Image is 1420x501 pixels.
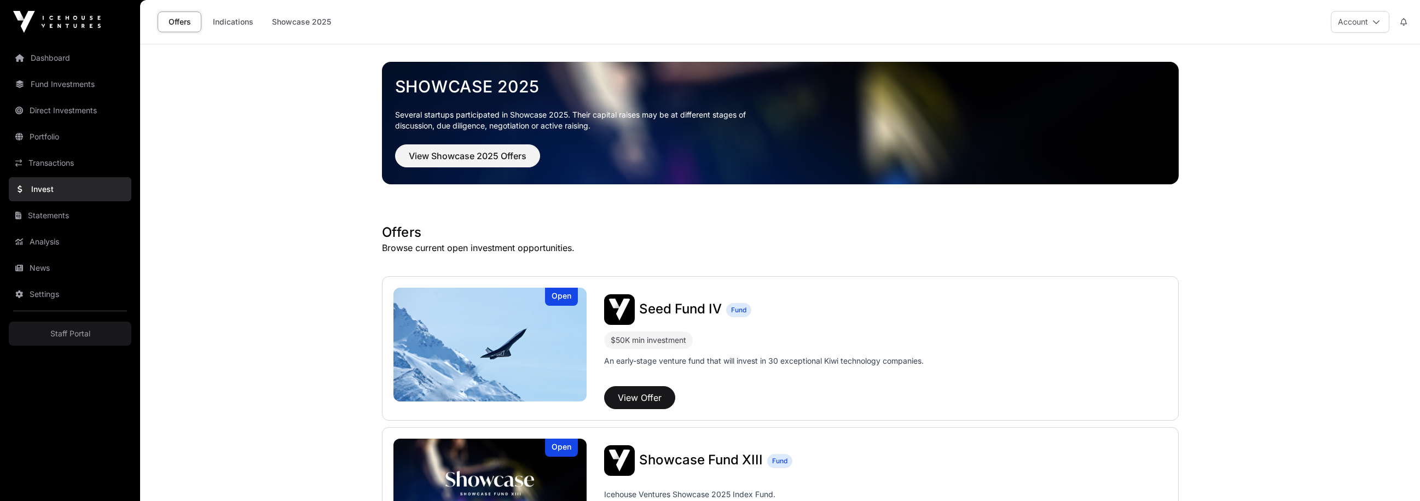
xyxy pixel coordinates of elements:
a: Fund Investments [9,72,131,96]
a: Indications [206,11,260,32]
div: $50K min investment [611,334,686,347]
a: Invest [9,177,131,201]
a: View Showcase 2025 Offers [395,155,540,166]
button: View Offer [604,386,675,409]
img: Seed Fund IV [393,288,587,401]
a: Analysis [9,230,131,254]
a: Staff Portal [9,322,131,346]
a: Showcase Fund XIII [639,453,763,468]
img: Showcase 2025 [382,62,1179,184]
p: Several startups participated in Showcase 2025. Their capital raises may be at different stages o... [395,109,763,131]
a: Statements [9,203,131,228]
a: Transactions [9,151,131,175]
a: News [9,256,131,280]
a: Settings [9,282,131,306]
img: Seed Fund IV [604,294,635,325]
button: View Showcase 2025 Offers [395,144,540,167]
a: Showcase 2025 [265,11,338,32]
a: Seed Fund IV [639,302,722,317]
div: Open [545,288,578,306]
h1: Offers [382,224,1179,241]
a: Portfolio [9,125,131,149]
span: Seed Fund IV [639,301,722,317]
a: Seed Fund IVOpen [393,288,587,401]
span: Showcase Fund XIII [639,452,763,468]
span: View Showcase 2025 Offers [409,149,526,162]
div: Open [545,439,578,457]
img: Showcase Fund XIII [604,445,635,476]
span: Fund [772,457,787,465]
img: Icehouse Ventures Logo [13,11,101,33]
a: Dashboard [9,46,131,70]
div: $50K min investment [604,331,693,349]
iframe: Chat Widget [1365,448,1420,501]
p: Browse current open investment opportunities. [382,241,1179,254]
button: Account [1331,11,1389,33]
a: Offers [158,11,201,32]
p: An early-stage venture fund that will invest in 30 exceptional Kiwi technology companies. [604,356,924,366]
a: Direct Investments [9,98,131,123]
span: Fund [731,306,746,314]
a: Showcase 2025 [395,77,1166,96]
p: Icehouse Ventures Showcase 2025 Index Fund. [604,489,775,500]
